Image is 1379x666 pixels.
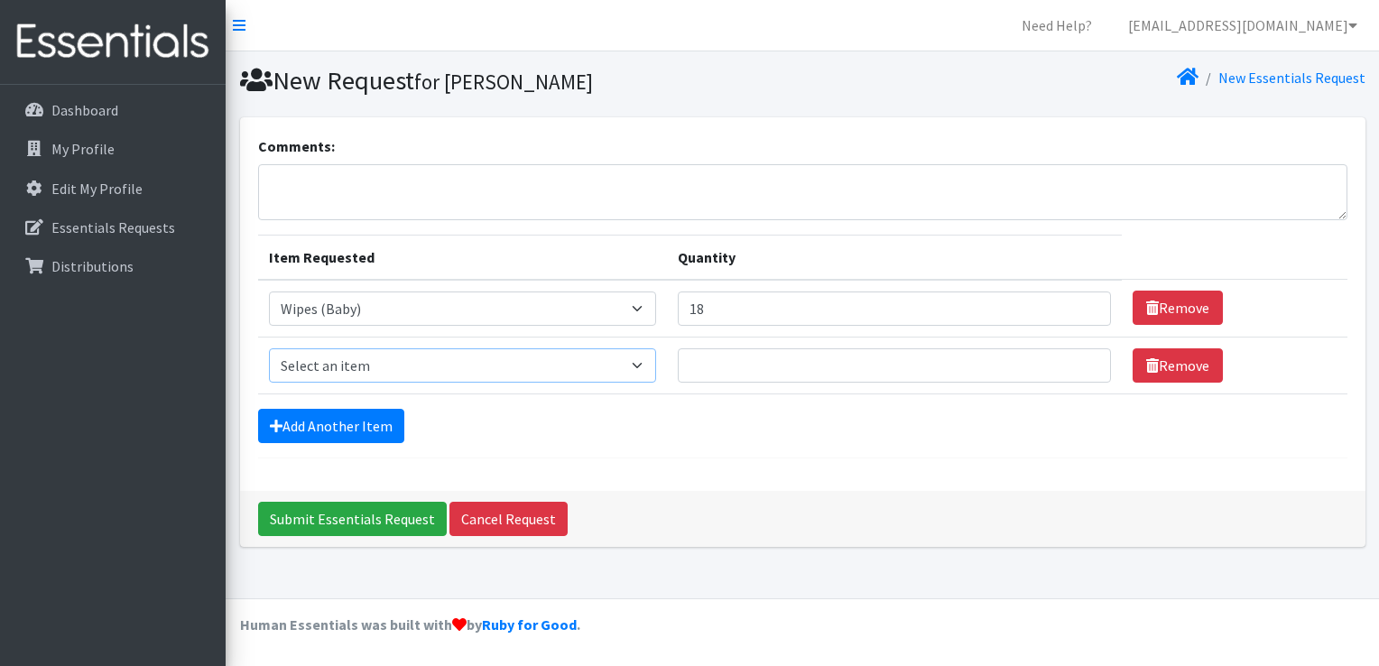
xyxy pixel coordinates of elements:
[258,135,335,157] label: Comments:
[258,235,668,280] th: Item Requested
[258,502,447,536] input: Submit Essentials Request
[51,101,118,119] p: Dashboard
[1114,7,1372,43] a: [EMAIL_ADDRESS][DOMAIN_NAME]
[7,92,218,128] a: Dashboard
[240,65,796,97] h1: New Request
[51,257,134,275] p: Distributions
[414,69,593,95] small: for [PERSON_NAME]
[7,248,218,284] a: Distributions
[1133,291,1223,325] a: Remove
[258,409,404,443] a: Add Another Item
[667,235,1122,280] th: Quantity
[482,615,577,634] a: Ruby for Good
[51,180,143,198] p: Edit My Profile
[449,502,568,536] a: Cancel Request
[7,12,218,72] img: HumanEssentials
[1007,7,1106,43] a: Need Help?
[7,171,218,207] a: Edit My Profile
[1218,69,1365,87] a: New Essentials Request
[7,131,218,167] a: My Profile
[240,615,580,634] strong: Human Essentials was built with by .
[1133,348,1223,383] a: Remove
[7,209,218,245] a: Essentials Requests
[51,140,115,158] p: My Profile
[51,218,175,236] p: Essentials Requests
